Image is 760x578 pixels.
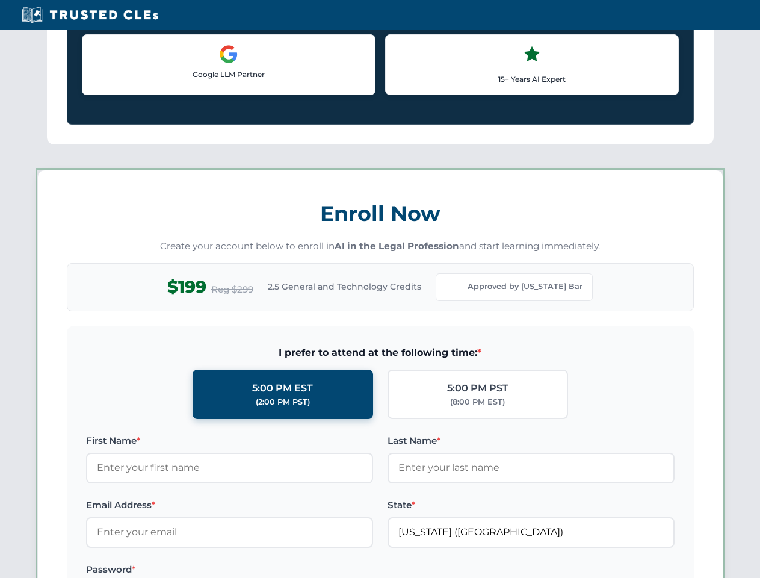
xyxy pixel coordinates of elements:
[446,279,463,296] img: Florida Bar
[86,433,373,448] label: First Name
[86,517,373,547] input: Enter your email
[388,498,675,512] label: State
[395,73,669,85] p: 15+ Years AI Expert
[92,69,365,80] p: Google LLM Partner
[86,562,373,577] label: Password
[219,45,238,64] img: Google
[468,281,582,293] span: Approved by [US_STATE] Bar
[67,194,694,232] h3: Enroll Now
[268,280,421,293] span: 2.5 General and Technology Credits
[256,396,310,408] div: (2:00 PM PST)
[211,282,253,297] span: Reg $299
[67,240,694,253] p: Create your account below to enroll in and start learning immediately.
[86,498,373,512] label: Email Address
[167,273,206,300] span: $199
[388,433,675,448] label: Last Name
[335,240,459,252] strong: AI in the Legal Profession
[18,6,162,24] img: Trusted CLEs
[252,381,313,396] div: 5:00 PM EST
[86,453,373,483] input: Enter your first name
[388,517,675,547] input: Florida (FL)
[450,396,505,408] div: (8:00 PM EST)
[388,453,675,483] input: Enter your last name
[86,345,675,361] span: I prefer to attend at the following time:
[447,381,508,396] div: 5:00 PM PST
